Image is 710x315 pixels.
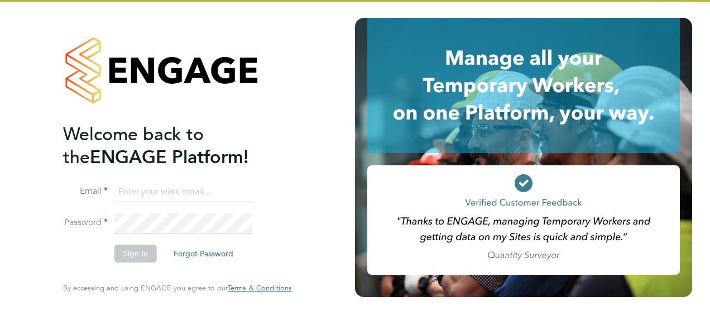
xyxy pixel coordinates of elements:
[63,283,292,293] span: By accessing and using ENGAGE you agree to our
[165,245,242,262] button: Forgot Password
[114,245,157,262] button: Sign In
[63,217,108,228] label: Password
[114,182,252,202] input: Enter your work email...
[228,284,292,293] a: Terms & Conditions
[63,123,204,168] span: Welcome back to the
[63,185,108,197] label: Email
[63,123,281,169] h2: ENGAGE Platform!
